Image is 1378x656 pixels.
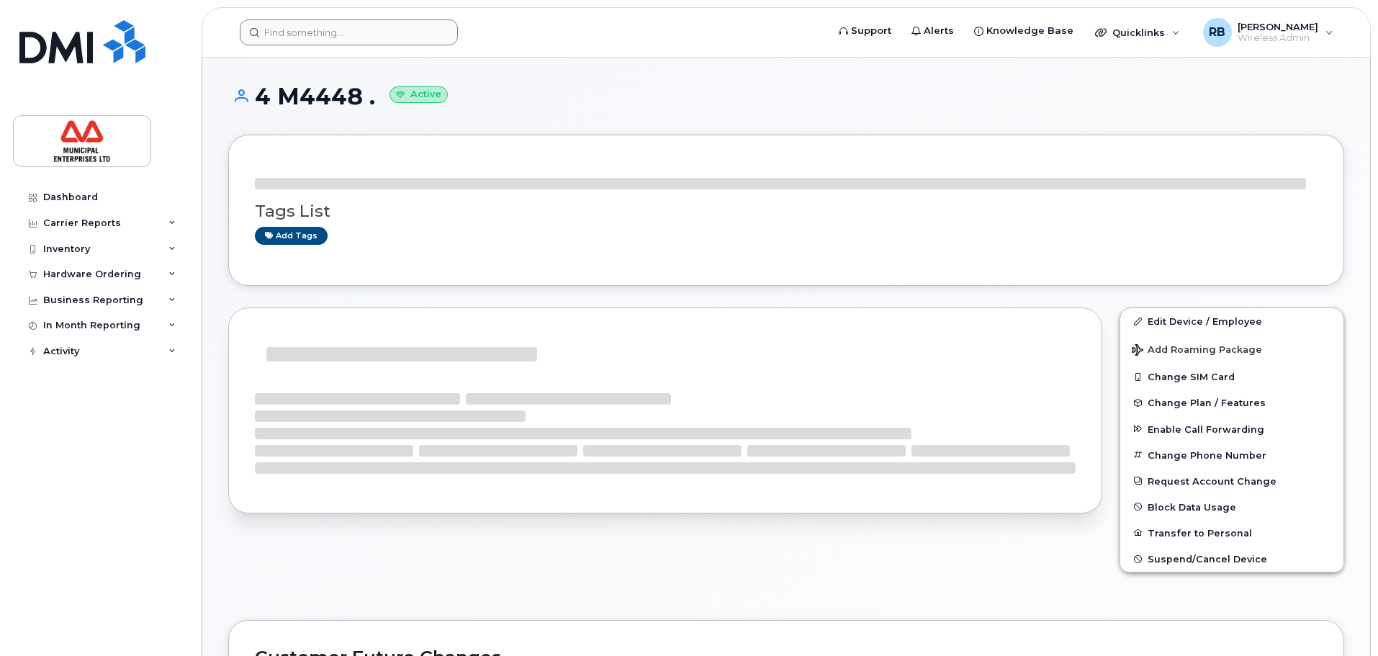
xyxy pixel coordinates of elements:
button: Change SIM Card [1120,364,1343,390]
button: Change Phone Number [1120,442,1343,468]
a: Add tags [255,227,328,245]
span: Suspend/Cancel Device [1148,554,1267,565]
span: Enable Call Forwarding [1148,423,1264,434]
button: Enable Call Forwarding [1120,416,1343,442]
small: Active [389,86,448,103]
button: Transfer to Personal [1120,520,1343,546]
button: Add Roaming Package [1120,334,1343,364]
span: Add Roaming Package [1132,344,1262,358]
button: Request Account Change [1120,468,1343,494]
button: Block Data Usage [1120,494,1343,520]
span: Change Plan / Features [1148,397,1266,408]
h3: Tags List [255,202,1318,220]
h1: 4 M4448 . [228,84,1344,109]
button: Suspend/Cancel Device [1120,546,1343,572]
button: Change Plan / Features [1120,390,1343,415]
a: Edit Device / Employee [1120,308,1343,334]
